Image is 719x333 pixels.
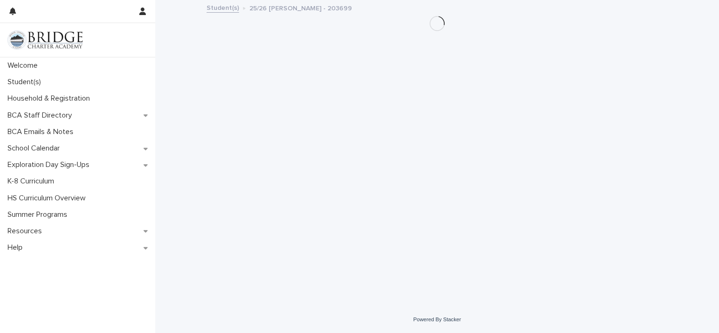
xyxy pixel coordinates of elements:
p: BCA Staff Directory [4,111,80,120]
p: School Calendar [4,144,67,153]
p: Resources [4,227,49,236]
img: V1C1m3IdTEidaUdm9Hs0 [8,31,83,49]
a: Powered By Stacker [413,317,461,322]
p: BCA Emails & Notes [4,127,81,136]
p: Student(s) [4,78,48,87]
a: Student(s) [207,2,239,13]
p: Welcome [4,61,45,70]
p: HS Curriculum Overview [4,194,93,203]
p: Help [4,243,30,252]
p: 25/26 [PERSON_NAME] - 203699 [249,2,352,13]
p: Household & Registration [4,94,97,103]
p: Exploration Day Sign-Ups [4,160,97,169]
p: Summer Programs [4,210,75,219]
p: K-8 Curriculum [4,177,62,186]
